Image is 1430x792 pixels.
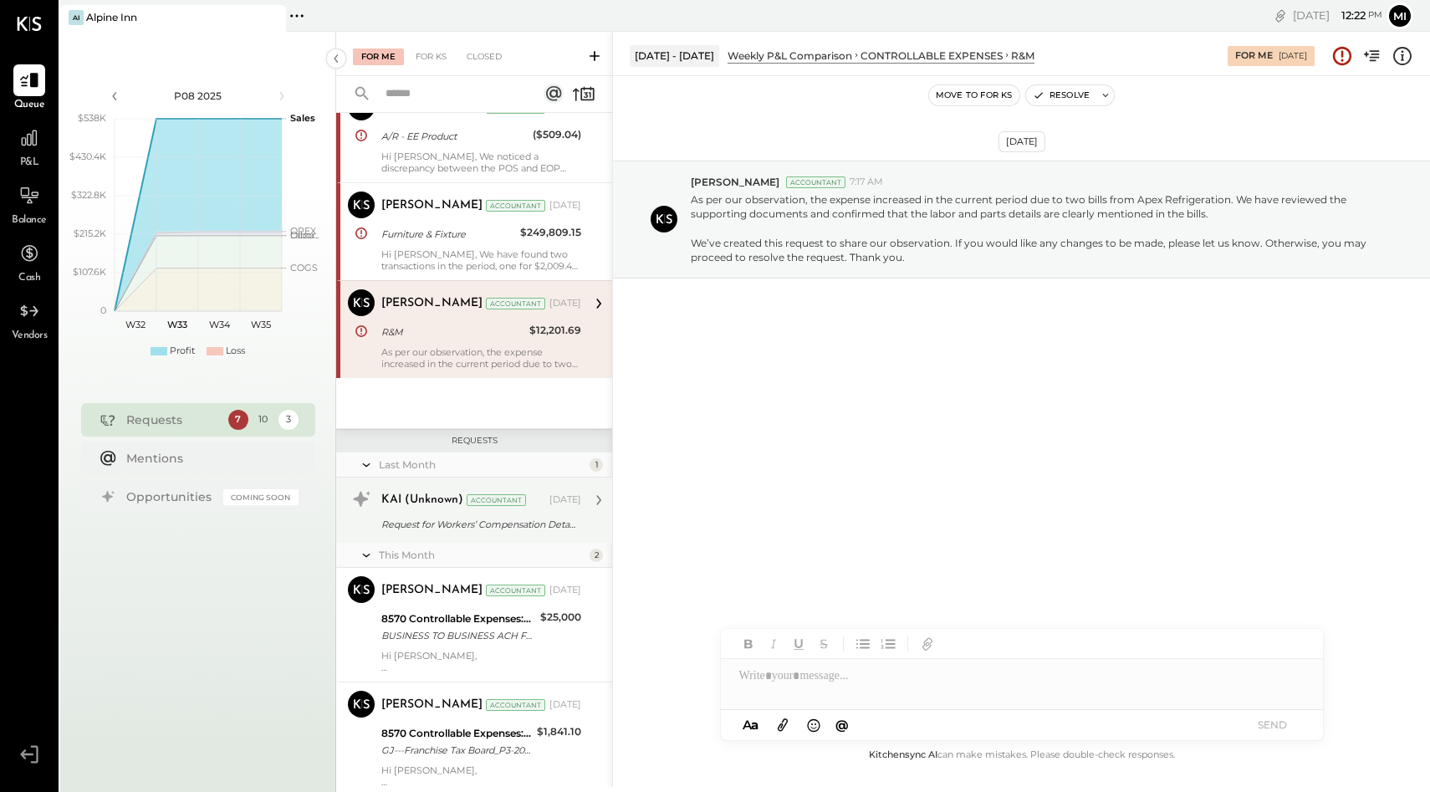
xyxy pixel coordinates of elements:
[738,716,764,734] button: Aa
[1011,49,1034,63] div: R&M
[381,128,528,145] div: A/R - EE Product
[381,725,532,742] div: 8570 Controllable Expenses:General & Administrative Expenses:Licenses, Taxes & Fees
[529,322,581,339] div: $12,201.69
[290,229,319,241] text: Occu...
[12,329,48,344] span: Vendors
[228,410,248,430] div: 7
[12,213,47,228] span: Balance
[126,411,220,428] div: Requests
[1293,8,1382,23] div: [DATE]
[407,49,455,65] div: For KS
[126,450,290,467] div: Mentions
[728,49,852,63] div: Weekly P&L Comparison
[520,224,581,241] div: $249,809.15
[208,319,230,330] text: W34
[549,199,581,212] div: [DATE]
[379,548,585,562] div: This Month
[590,549,603,562] div: 2
[381,197,483,214] div: [PERSON_NAME]
[751,717,758,733] span: a
[226,345,245,358] div: Loss
[86,10,137,24] div: Alpine Inn
[381,295,483,312] div: [PERSON_NAME]
[381,697,483,713] div: [PERSON_NAME]
[381,151,581,174] div: Hi [PERSON_NAME], We noticed a discrepancy between the POS and EOP amounts: -POS Total: $2,552.26...
[917,633,938,655] button: Add URL
[549,493,581,507] div: [DATE]
[1,122,58,171] a: P&L
[813,633,835,655] button: Strikethrough
[486,585,545,596] div: Accountant
[290,112,315,124] text: Sales
[278,410,299,430] div: 3
[763,633,784,655] button: Italic
[486,298,545,309] div: Accountant
[533,126,581,143] div: ($509.04)
[381,226,515,243] div: Furniture & Fixture
[73,266,106,278] text: $107.6K
[381,764,581,788] div: Hi [PERSON_NAME],
[381,742,532,759] div: GJ---Franchise Tax Board_P3-2025_Period [DATE]-[DATE]
[379,457,585,472] div: Last Month
[467,494,526,506] div: Accountant
[1026,85,1096,105] button: Resolve
[253,410,273,430] div: 10
[691,192,1381,264] p: As per our observation, the expense increased in the current period due to two bills from Apex Re...
[850,176,883,189] span: 7:17 AM
[861,49,1003,63] div: CONTROLLABLE EXPENSES
[1,238,58,286] a: Cash
[353,49,404,65] div: For Me
[786,176,845,188] div: Accountant
[251,319,271,330] text: W35
[877,633,899,655] button: Ordered List
[630,45,719,66] div: [DATE] - [DATE]
[381,627,535,644] div: BUSINESS TO BUSINESS ACH FRANCHISE TAX BO PAYMENTS 250616 120040530 PM ZOTTS LL
[381,611,535,627] div: 8570 Controllable Expenses:General & Administrative Expenses:Licenses, Taxes & Fees
[290,225,317,237] text: OPEX
[486,699,545,711] div: Accountant
[998,131,1045,152] div: [DATE]
[381,516,576,533] div: Request for Workers’ Compensation Details
[74,227,106,239] text: $215.2K
[738,633,759,655] button: Bold
[290,262,318,273] text: COGS
[691,175,779,189] span: [PERSON_NAME]
[835,717,849,733] span: @
[167,319,187,330] text: W33
[1239,713,1306,736] button: SEND
[125,319,146,330] text: W32
[14,98,45,113] span: Queue
[1235,49,1273,63] div: For Me
[100,304,106,316] text: 0
[1,295,58,344] a: Vendors
[170,345,195,358] div: Profit
[788,633,809,655] button: Underline
[486,200,545,212] div: Accountant
[126,488,215,505] div: Opportunities
[1,180,58,228] a: Balance
[537,723,581,740] div: $1,841.10
[1387,3,1413,29] button: Mi
[71,189,106,201] text: $322.8K
[1279,50,1307,62] div: [DATE]
[381,492,463,508] div: KAI (Unknown)
[458,49,510,65] div: Closed
[127,89,269,103] div: P08 2025
[381,346,581,370] div: As per our observation, the expense increased in the current period due to two bills from Apex Re...
[549,698,581,712] div: [DATE]
[381,650,581,673] div: Hi [PERSON_NAME],
[78,112,106,124] text: $538K
[1,64,58,113] a: Queue
[549,297,581,310] div: [DATE]
[223,489,299,505] div: Coming Soon
[590,458,603,472] div: 1
[549,584,581,597] div: [DATE]
[69,10,84,25] div: AI
[540,609,581,626] div: $25,000
[18,271,40,286] span: Cash
[929,85,1019,105] button: Move to for ks
[1272,7,1289,24] div: copy link
[830,714,854,735] button: @
[381,248,581,272] div: Hi [PERSON_NAME], We have found two transactions in the period, one for $2,009.43 and another for...
[381,582,483,599] div: [PERSON_NAME]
